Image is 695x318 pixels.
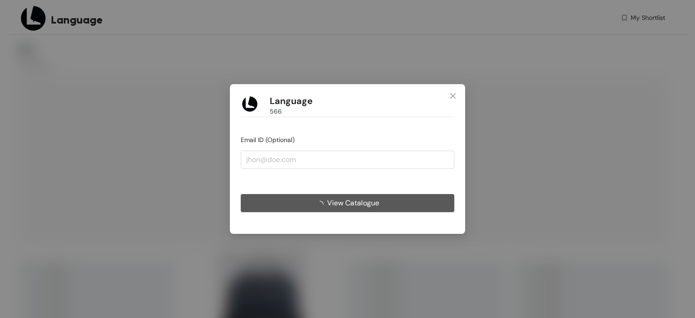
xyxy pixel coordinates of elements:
span: close [449,92,457,100]
span: 566 [270,106,282,116]
button: View Catalogue [241,194,454,212]
img: Buyer Portal [241,95,259,113]
h1: Language [270,95,313,107]
span: Email ID (Optional) [241,136,295,144]
span: loading [316,201,327,208]
input: jhon@doe.com [241,151,454,169]
span: View Catalogue [327,197,379,209]
button: Close [441,84,465,109]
